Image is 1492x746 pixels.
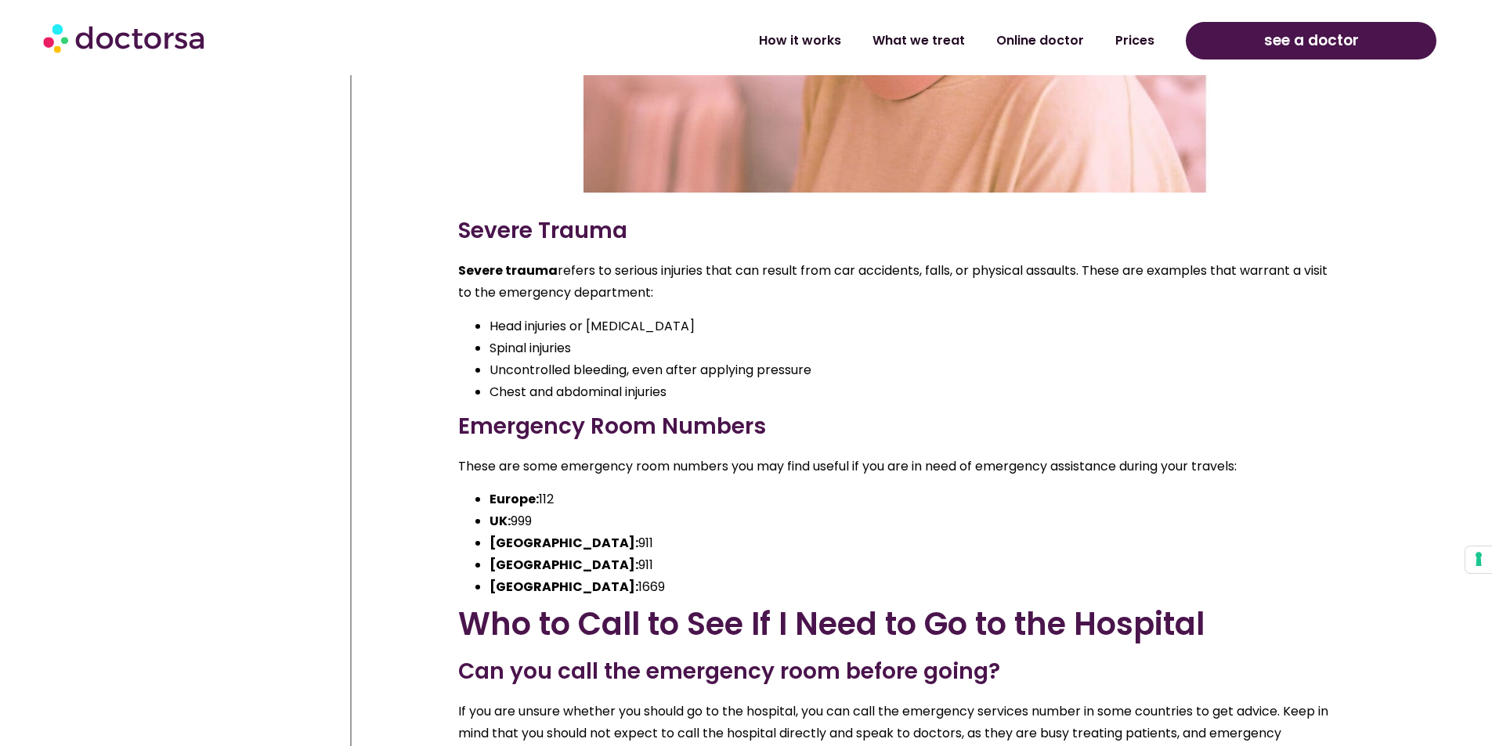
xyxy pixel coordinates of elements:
[490,315,1335,337] li: Head injuries or [MEDICAL_DATA]
[458,456,1335,478] p: These are some emergency room numbers you may find useful if you are in need of emergency assista...
[490,381,1335,403] li: Chest and abdominal injuries
[490,532,1335,554] li: 911
[490,488,1335,510] li: 112
[490,554,1335,576] li: 911
[490,490,539,508] strong: Europe:
[490,534,638,552] strong: [GEOGRAPHIC_DATA]:
[490,337,1335,359] li: Spinal injuries
[490,510,1335,532] li: 999
[981,23,1100,59] a: Online doctor
[490,359,1335,381] li: Uncontrolled bleeding, even after applying pressure
[1264,28,1359,53] span: see a doctor
[1100,23,1170,59] a: Prices
[458,605,1335,643] h2: Who to Call to See If I Need to Go to the Hospital
[458,261,558,279] strong: Severe trauma
[458,655,1335,688] h3: Can you call the emergency room before going?
[743,23,857,59] a: How it works
[458,410,1335,443] h3: Emergency Room Numbers
[385,23,1170,59] nav: Menu
[857,23,981,59] a: What we treat
[1186,22,1436,59] a: see a doctor
[490,512,511,530] strong: UK:
[1465,546,1492,573] button: Your consent preferences for tracking technologies
[458,214,1335,247] h3: Severe Trauma
[490,576,1335,598] li: 1669
[490,556,638,574] strong: [GEOGRAPHIC_DATA]:
[458,260,1335,304] p: refers to serious injuries that can result from car accidents, falls, or physical assaults. These...
[490,578,638,596] strong: [GEOGRAPHIC_DATA]:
